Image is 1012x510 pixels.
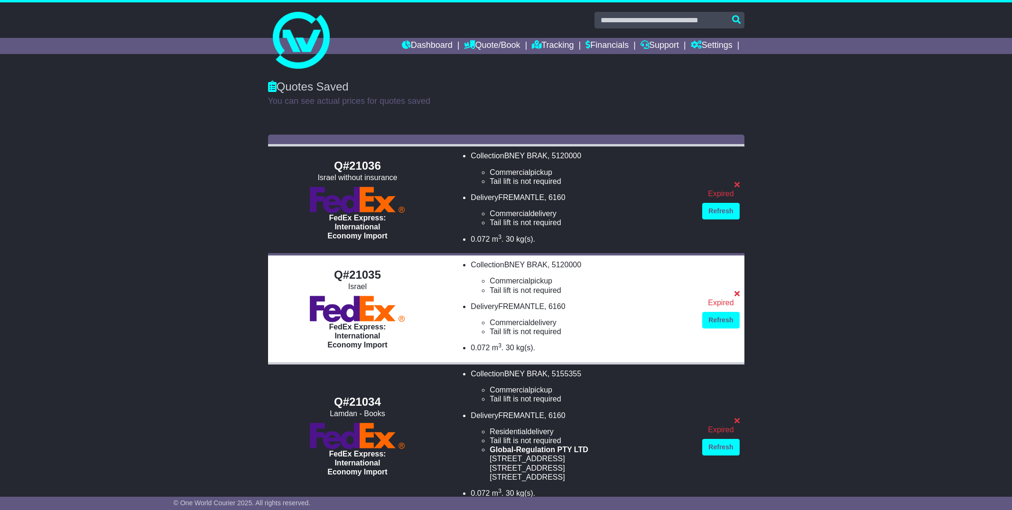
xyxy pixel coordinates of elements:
sup: 3 [498,488,501,494]
span: Commercial [490,277,530,285]
span: , 5120000 [548,152,581,160]
span: BNEY BRAK [504,152,548,160]
span: Commercial [490,168,530,176]
span: FedEx Express: International Economy Import [327,450,387,476]
li: Tail lift is not required [490,286,693,295]
a: Tracking [532,38,574,54]
span: © One World Courier 2025. All rights reserved. [174,499,311,507]
li: Collection [471,369,693,404]
span: FREMANTLE [498,411,544,419]
span: FedEx Express: International Economy Import [327,323,387,349]
span: FREMANTLE [498,302,544,310]
li: Delivery [471,193,693,228]
span: kg(s). [516,489,535,497]
li: Tail lift is not required [490,436,693,445]
p: You can see actual prices for quotes saved [268,96,744,107]
a: Quote/Book [464,38,520,54]
img: FedEx Express: International Economy Import [310,296,405,322]
span: 0.072 [471,344,490,352]
span: 30 [506,235,514,243]
span: , 5155355 [548,370,581,378]
div: Israel [273,282,443,291]
a: Support [641,38,679,54]
li: delivery [490,209,693,218]
a: Dashboard [402,38,453,54]
a: Refresh [702,203,739,219]
li: Collection [471,260,693,295]
span: 30 [506,344,514,352]
span: Commercial [490,209,530,218]
img: FedEx Express: International Economy Import [310,423,405,449]
div: Q#21035 [273,268,443,282]
li: Collection [471,151,693,186]
div: Expired [702,298,739,307]
span: FedEx Express: International Economy Import [327,214,387,240]
div: Lamdan - Books [273,409,443,418]
sup: 3 [498,342,501,349]
span: Residential [490,428,527,436]
img: FedEx Express: International Economy Import [310,187,405,213]
div: Q#21034 [273,395,443,409]
li: Tail lift is not required [490,177,693,186]
li: pickup [490,276,693,285]
li: delivery [490,427,693,436]
span: FREMANTLE [498,193,544,201]
div: Expired [702,425,739,434]
span: m . [492,344,503,352]
li: Delivery [471,302,693,337]
span: , 6160 [544,193,565,201]
div: Expired [702,189,739,198]
span: BNEY BRAK [504,261,548,269]
a: Refresh [702,312,739,328]
a: Financials [585,38,629,54]
span: Commercial [490,319,530,327]
li: Tail lift is not required [490,394,693,403]
span: , 6160 [544,302,565,310]
span: m . [492,235,503,243]
span: kg(s). [516,344,535,352]
div: Q#21036 [273,159,443,173]
span: kg(s). [516,235,535,243]
span: Commercial [490,386,530,394]
a: Refresh [702,439,739,455]
sup: 3 [498,234,501,240]
li: Tail lift is not required [490,218,693,227]
span: 0.072 [471,489,490,497]
div: Global-Regulation PTY LTD [490,445,693,454]
span: , 6160 [544,411,565,419]
div: [STREET_ADDRESS] [490,473,693,482]
div: [STREET_ADDRESS] [490,454,693,463]
div: Israel without insurance [273,173,443,182]
span: BNEY BRAK [504,370,548,378]
li: pickup [490,385,693,394]
span: 0.072 [471,235,490,243]
div: Quotes Saved [268,80,744,94]
li: Tail lift is not required [490,327,693,336]
div: [STREET_ADDRESS] [490,464,693,473]
span: 30 [506,489,514,497]
span: m . [492,489,503,497]
a: Settings [691,38,733,54]
span: , 5120000 [548,261,581,269]
li: Delivery [471,411,693,482]
li: delivery [490,318,693,327]
li: pickup [490,168,693,177]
